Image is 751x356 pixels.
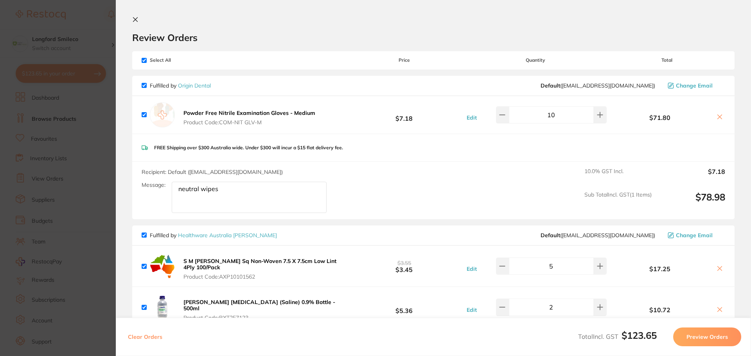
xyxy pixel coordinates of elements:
output: $78.98 [658,191,725,213]
div: Hi [PERSON_NAME], [34,17,139,25]
button: [PERSON_NAME] [MEDICAL_DATA] (Saline) 0.9% Bottle - 500ml Product Code:BXT2F7123 [181,299,346,321]
b: S M [PERSON_NAME] Sq Non-Woven 7.5 X 7.5cm Low Lint 4Ply 100/Pack [183,258,336,271]
b: Powder Free Nitrile Examination Gloves - Medium [183,109,315,116]
a: Healthware Australia [PERSON_NAME] [178,232,277,239]
span: $3.55 [397,259,411,267]
b: $17.25 [609,265,711,272]
button: Edit [464,114,479,121]
button: Edit [464,306,479,313]
button: Edit [464,265,479,272]
span: Sub Total Incl. GST ( 1 Items) [584,191,652,213]
span: Total Incl. GST [578,333,657,340]
b: $71.80 [609,114,711,121]
span: Quantity [463,57,609,63]
button: Change Email [665,82,725,89]
span: 10.0 % GST Incl. [584,168,652,185]
b: $5.36 [346,300,462,315]
img: djQweXAzYw [150,254,175,278]
span: Product Code: COM-NIT GLV-M [183,119,315,125]
h2: Review Orders [132,32,735,43]
span: Product Code: BXT2F7123 [183,315,343,321]
img: a3RwdXVyeA [150,295,175,320]
output: $7.18 [658,168,725,185]
b: $7.18 [346,107,462,122]
img: empty.jpg [150,102,175,127]
span: info@origindental.com.au [541,82,655,89]
b: $123.65 [622,329,657,341]
button: Powder Free Nitrile Examination Gloves - Medium Product Code:COM-NIT GLV-M [181,109,318,126]
button: S M [PERSON_NAME] Sq Non-Woven 7.5 X 7.5cm Low Lint 4Ply 100/Pack Product Code:AXP10101562 [181,258,346,280]
div: Message content [34,17,139,134]
span: Select All [142,57,220,63]
b: Default [541,232,560,239]
span: Total [609,57,725,63]
p: Fulfilled by [150,232,277,238]
b: $3.45 [346,259,462,274]
span: info@healthwareaustralia.com.au [541,232,655,238]
textarea: neutral wipes [172,182,327,213]
span: Recipient: Default ( [EMAIL_ADDRESS][DOMAIN_NAME] ) [142,168,283,175]
b: Default [541,82,560,89]
label: Message: [142,182,165,188]
b: $10.72 [609,306,711,313]
p: Fulfilled by [150,82,211,89]
span: Product Code: AXP10101562 [183,274,343,280]
button: Clear Orders [126,327,165,346]
b: [PERSON_NAME] [MEDICAL_DATA] (Saline) 0.9% Bottle - 500ml [183,299,335,312]
span: Change Email [676,232,713,238]
p: Message from Restocq, sent 16h ago [34,137,139,144]
img: Profile image for Restocq [18,19,30,31]
div: message notification from Restocq, 16h ago. Hi kayleen, This month, AB Orthodontics is offering 3... [12,12,145,149]
button: Change Email [665,232,725,239]
a: Origin Dental [178,82,211,89]
span: Price [346,57,462,63]
p: FREE Shipping over $300 Australia wide. Under $300 will incur a $15 flat delivery fee. [154,145,343,150]
span: Change Email [676,82,713,89]
button: Preview Orders [673,327,741,346]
